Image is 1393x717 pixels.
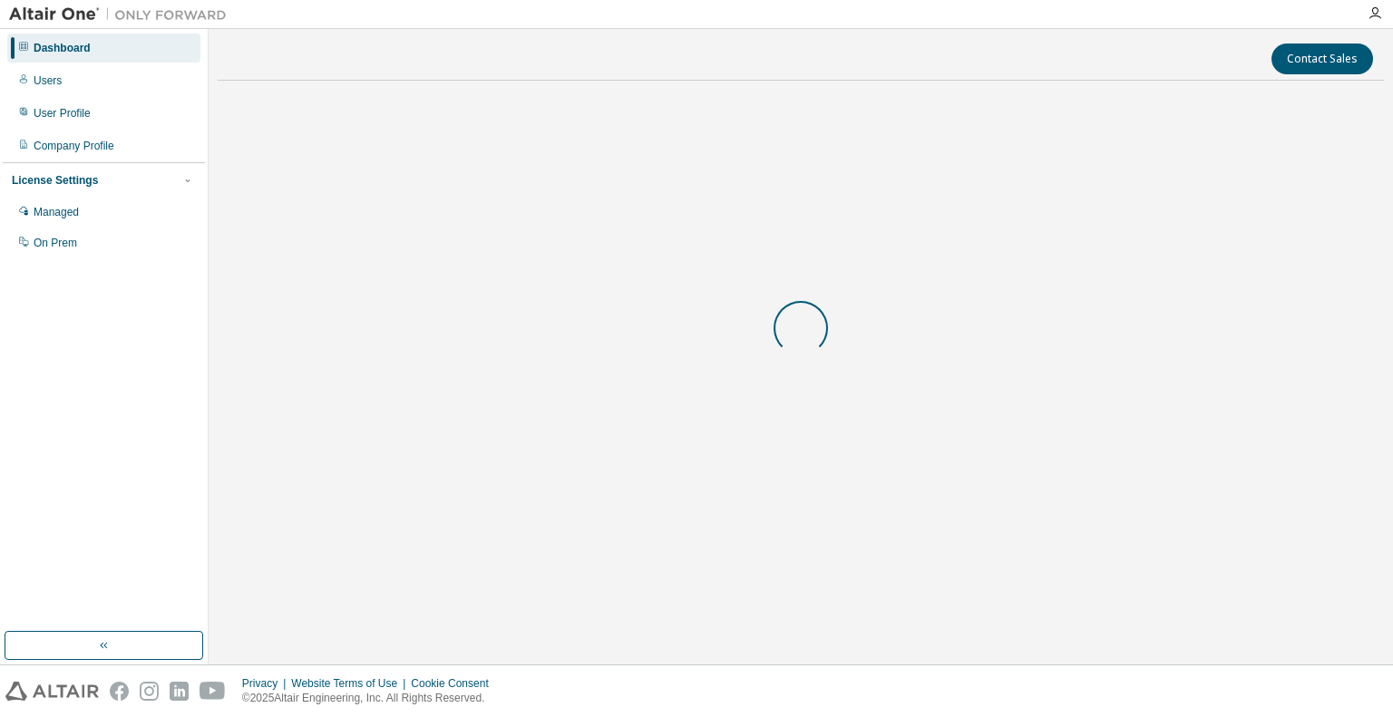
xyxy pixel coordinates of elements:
div: On Prem [34,236,77,250]
img: altair_logo.svg [5,682,99,701]
img: youtube.svg [200,682,226,701]
div: License Settings [12,173,98,188]
img: instagram.svg [140,682,159,701]
div: Dashboard [34,41,91,55]
div: Managed [34,205,79,219]
div: Website Terms of Use [291,676,411,691]
div: Privacy [242,676,291,691]
div: User Profile [34,106,91,121]
img: Altair One [9,5,236,24]
div: Company Profile [34,139,114,153]
p: © 2025 Altair Engineering, Inc. All Rights Reserved. [242,691,500,706]
div: Cookie Consent [411,676,499,691]
div: Users [34,73,62,88]
img: facebook.svg [110,682,129,701]
img: linkedin.svg [170,682,189,701]
button: Contact Sales [1271,44,1373,74]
